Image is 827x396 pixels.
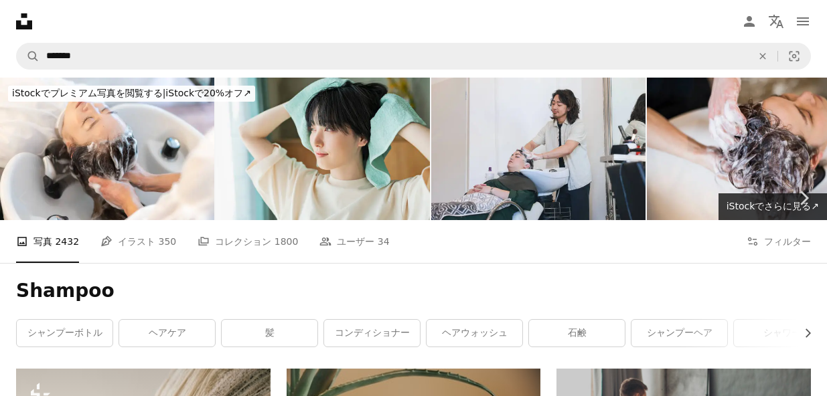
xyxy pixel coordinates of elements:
[324,320,420,346] a: コンディショナー
[275,234,299,249] span: 1800
[727,201,819,211] span: iStockでさらに見る ↗
[778,43,810,69] button: ビジュアル検索
[319,220,389,263] a: ユーザー 34
[736,8,763,35] a: ログイン / 登録する
[748,43,777,69] button: 全てクリア
[378,234,390,249] span: 34
[631,320,727,346] a: シャンプーヘア
[119,320,215,346] a: ヘアケア
[12,88,165,98] span: iStockでプレミアム写真を閲覧する |
[16,13,32,29] a: ホーム — Unsplash
[780,134,827,262] a: 次へ
[100,220,176,263] a: イラスト 350
[719,193,827,220] a: iStockでさらに見る↗
[790,8,816,35] button: メニュー
[216,78,430,220] img: 入浴後に髪を拭く女性。
[431,78,646,220] img: アジアの男性美容師は、美容院で彼の顧客の頭をシャンプーし、マッサージします
[17,320,112,346] a: シャンプーボトル
[427,320,522,346] a: ヘアウォッシュ
[747,220,811,263] button: フィルター
[16,43,811,70] form: サイト内でビジュアルを探す
[198,220,298,263] a: コレクション 1800
[796,320,811,346] button: リストを右にスクロールする
[16,279,811,303] h1: Shampoo
[222,320,317,346] a: 髪
[8,86,255,102] div: iStockで20%オフ ↗
[17,43,40,69] button: Unsplashで検索する
[529,320,625,346] a: 石鹸
[763,8,790,35] button: 言語
[159,234,177,249] span: 350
